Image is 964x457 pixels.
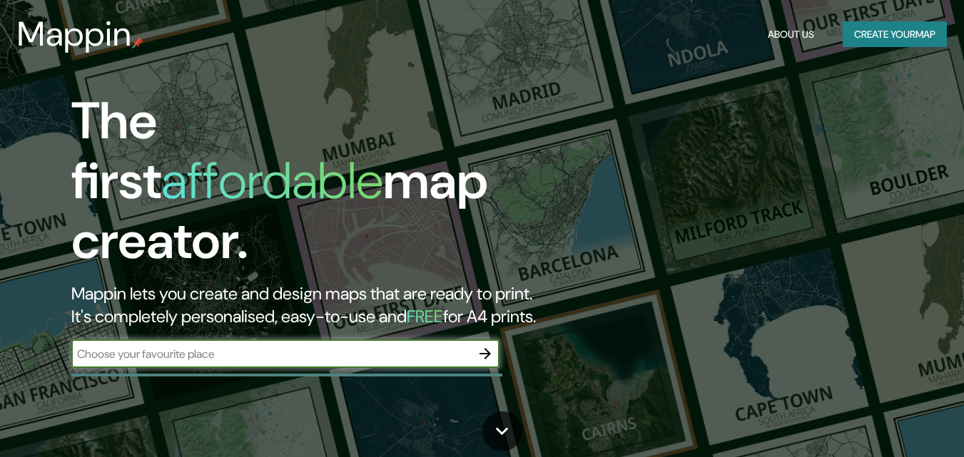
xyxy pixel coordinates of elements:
[843,21,947,48] button: Create yourmap
[71,282,554,328] h2: Mappin lets you create and design maps that are ready to print. It's completely personalised, eas...
[17,14,132,54] h3: Mappin
[71,91,554,282] h1: The first map creator.
[762,21,820,48] button: About Us
[71,346,471,362] input: Choose your favourite place
[132,37,143,48] img: mappin-pin
[407,305,443,327] h5: FREE
[161,148,383,214] h1: affordable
